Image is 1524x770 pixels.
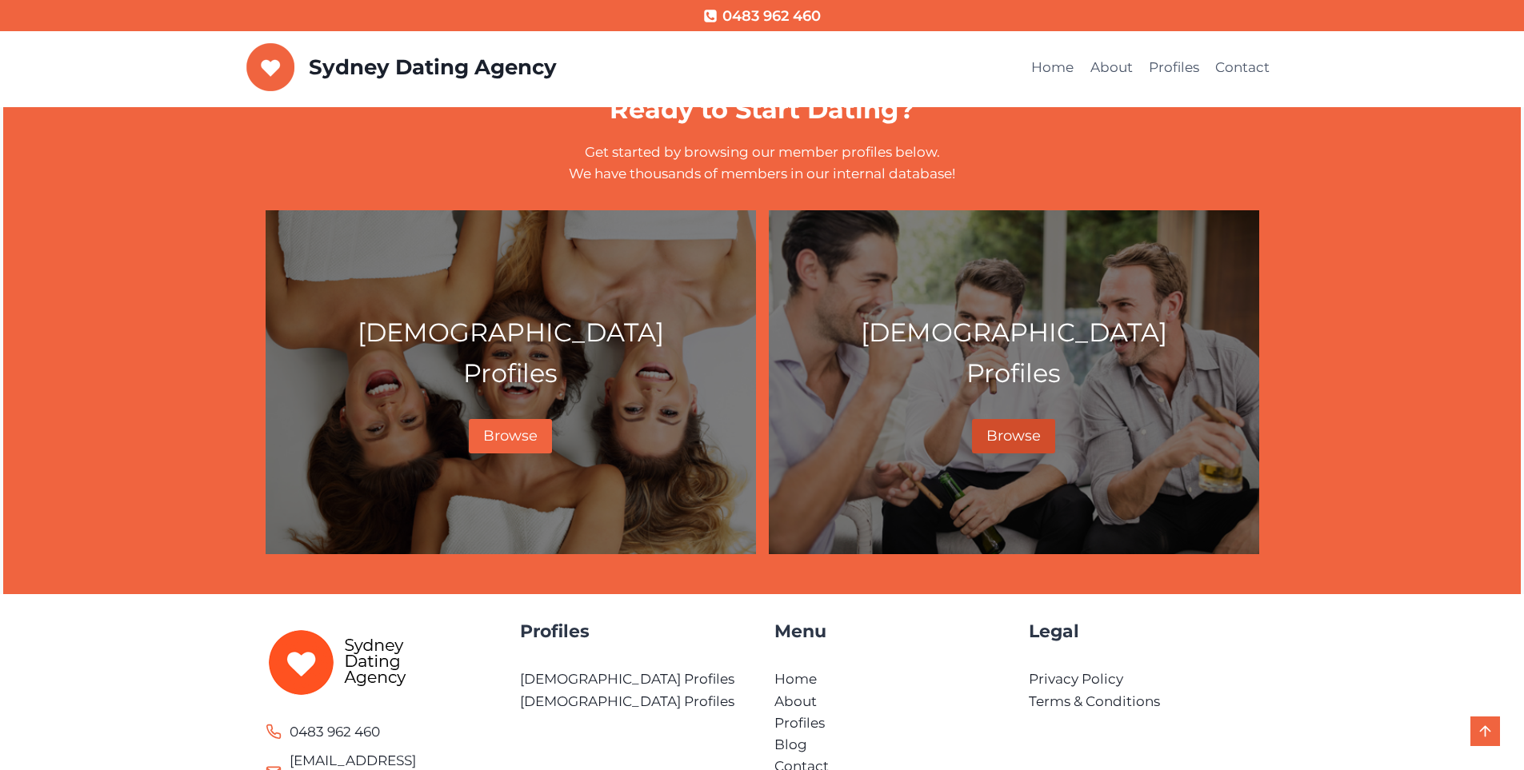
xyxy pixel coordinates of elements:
[774,715,825,731] a: Profiles
[483,427,538,445] span: Browse
[279,312,742,393] p: [DEMOGRAPHIC_DATA] Profiles
[246,43,295,91] img: Sydney Dating Agency
[309,55,557,80] p: Sydney Dating Agency
[1207,49,1278,87] a: Contact
[986,427,1041,445] span: Browse
[703,5,820,28] a: 0483 962 460
[1023,49,1278,87] nav: Primary
[246,43,557,91] a: Sydney Dating Agency
[290,720,380,744] span: 0483 962 460
[774,736,807,752] a: Blog
[722,5,821,28] span: 0483 962 460
[520,618,750,644] h4: Profiles
[520,693,734,709] a: [DEMOGRAPHIC_DATA] Profiles
[782,312,1246,393] p: [DEMOGRAPHIC_DATA] Profiles
[469,419,552,453] a: Browse
[520,671,734,687] a: [DEMOGRAPHIC_DATA] Profiles
[1023,49,1082,87] a: Home
[774,671,817,687] a: Home
[266,720,380,744] a: 0483 962 460
[1082,49,1140,87] a: About
[774,693,817,709] a: About
[266,142,1259,185] p: Get started by browsing our member profiles below. We have thousands of members in our internal d...
[1029,618,1259,644] h4: Legal
[1029,693,1160,709] a: Terms & Conditions
[266,90,1259,129] h1: Ready to Start Dating?
[1141,49,1207,87] a: Profiles
[1029,671,1123,687] a: Privacy Policy
[1470,716,1500,746] a: Scroll to top
[774,618,1005,644] h4: Menu
[972,419,1055,453] a: Browse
